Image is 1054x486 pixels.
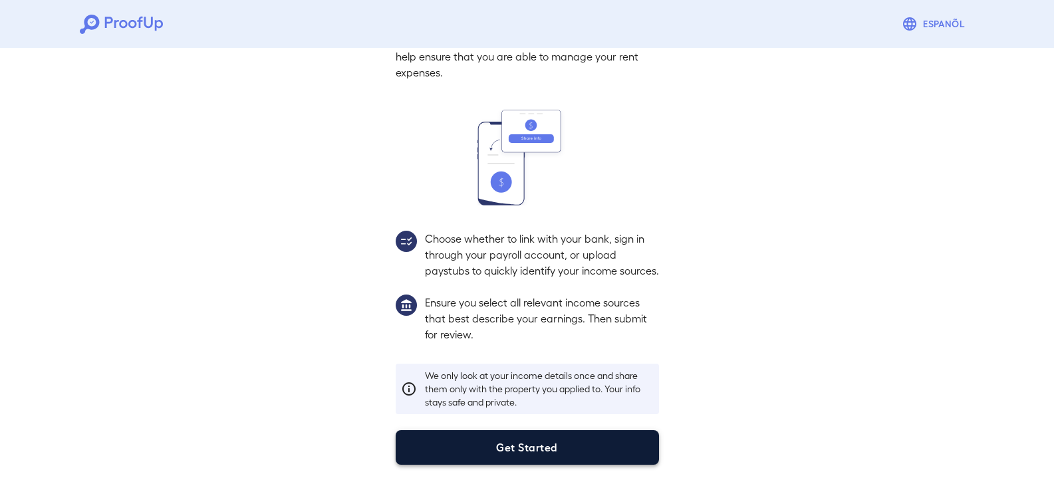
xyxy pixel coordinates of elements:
img: group2.svg [396,231,417,252]
img: transfer_money.svg [477,110,577,205]
button: Espanõl [896,11,974,37]
p: Ensure you select all relevant income sources that best describe your earnings. Then submit for r... [425,295,659,342]
p: In this step, you'll share your income sources with us to help ensure that you are able to manage... [396,33,659,80]
p: Choose whether to link with your bank, sign in through your payroll account, or upload paystubs t... [425,231,659,279]
button: Get Started [396,430,659,465]
img: group1.svg [396,295,417,316]
p: We only look at your income details once and share them only with the property you applied to. Yo... [425,369,654,409]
